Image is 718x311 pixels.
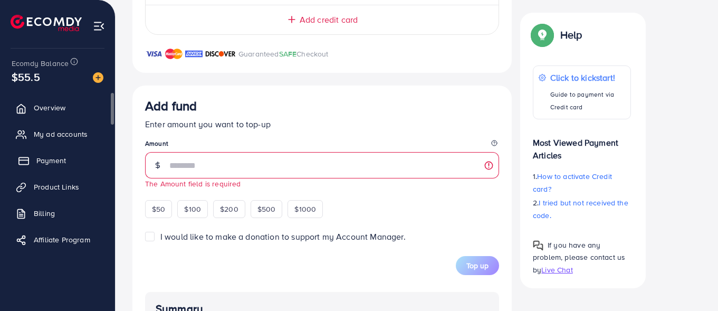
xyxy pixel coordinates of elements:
span: Affiliate Program [34,234,90,245]
a: Affiliate Program [8,229,107,250]
span: $100 [184,204,201,214]
img: brand [165,48,183,60]
iframe: Chat [673,263,710,303]
span: How to activate Credit card? [533,171,612,194]
button: Top up [456,256,499,275]
span: Overview [34,102,65,113]
span: $1000 [294,204,316,214]
span: I tried but not received the code. [533,197,628,221]
span: I would like to make a donation to support my Account Manager. [160,231,406,242]
a: My ad accounts [8,124,107,145]
legend: Amount [145,139,499,152]
p: Help [560,29,582,41]
small: The Amount field is required [145,178,241,189]
span: SAFE [279,49,297,59]
p: Click to kickstart! [550,71,625,84]
img: Popup guide [533,240,543,251]
p: 2. [533,196,631,222]
p: Most Viewed Payment Articles [533,128,631,162]
span: My ad accounts [34,129,88,139]
h3: Add fund [145,98,197,114]
span: Top up [466,260,489,271]
span: $50 [152,204,165,214]
span: Add credit card [300,14,358,26]
p: 1. [533,170,631,195]
span: $500 [257,204,276,214]
p: Enter amount you want to top-up [145,118,499,130]
img: brand [145,48,162,60]
a: Product Links [8,176,107,197]
span: Ecomdy Balance [12,58,69,69]
span: Product Links [34,182,79,192]
img: menu [93,20,105,32]
span: Live Chat [541,264,572,275]
span: Billing [34,208,55,219]
p: Guide to payment via Credit card [550,88,625,114]
img: logo [11,15,82,31]
p: Guaranteed Checkout [238,48,329,60]
img: Popup guide [533,25,552,44]
a: Overview [8,97,107,118]
span: $55.5 [12,69,40,84]
img: image [93,72,103,83]
span: If you have any problem, please contact us by [533,240,625,275]
span: $200 [220,204,238,214]
img: brand [205,48,236,60]
img: brand [185,48,203,60]
a: Payment [8,150,107,171]
a: Billing [8,203,107,224]
span: Payment [36,155,66,166]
